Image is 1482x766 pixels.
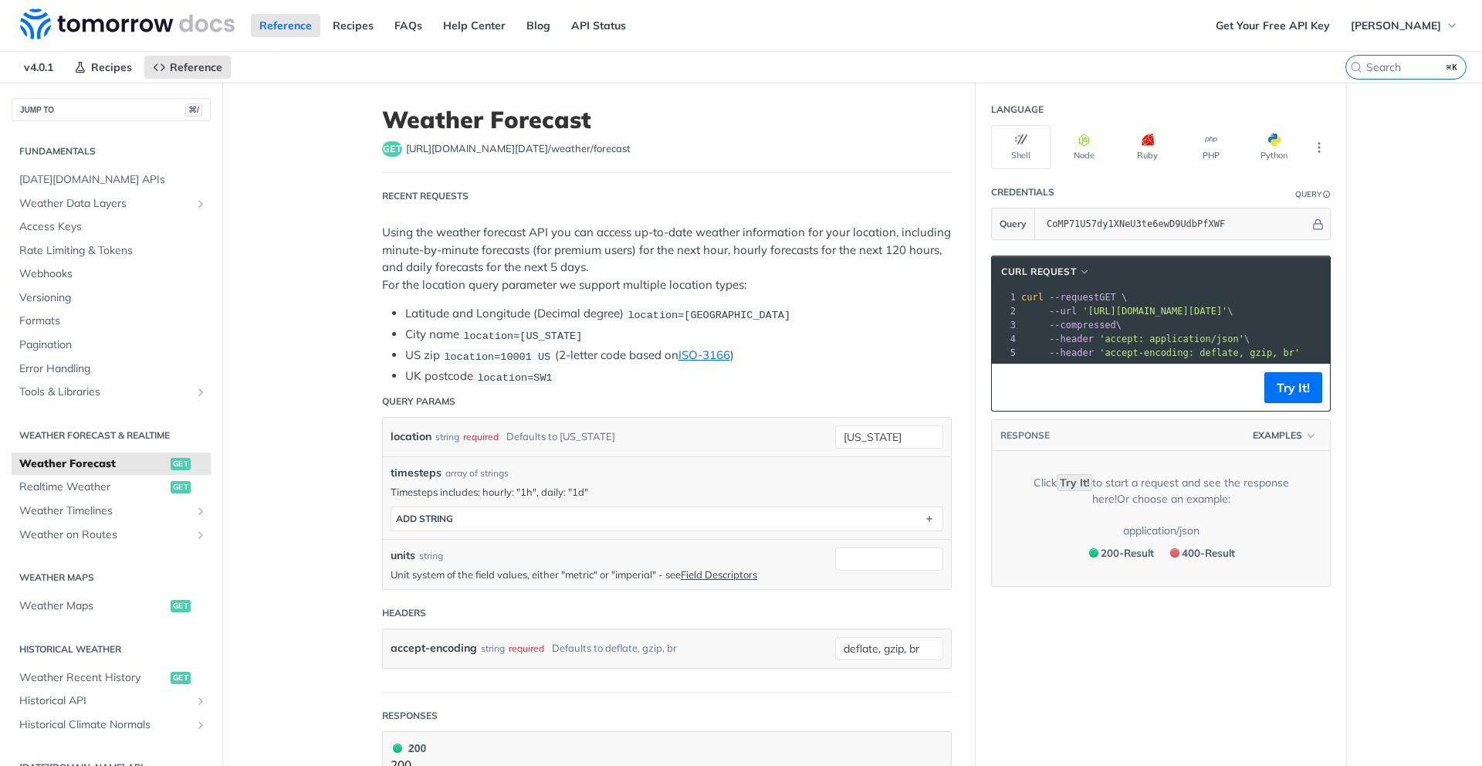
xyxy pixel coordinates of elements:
span: location=[GEOGRAPHIC_DATA] [628,309,790,320]
a: Field Descriptors [681,568,757,581]
li: Latitude and Longitude (Decimal degree) [405,305,952,323]
div: Defaults to deflate, gzip, br [552,637,677,659]
span: Webhooks [19,266,207,282]
i: Information [1323,191,1331,198]
button: Show subpages for Tools & Libraries [195,386,207,398]
span: Versioning [19,290,207,306]
button: Query [992,208,1035,239]
span: Access Keys [19,219,207,235]
p: Using the weather forecast API you can access up-to-date weather information for your location, i... [382,224,952,293]
button: Shell [991,125,1051,169]
a: Tools & LibrariesShow subpages for Tools & Libraries [12,381,211,404]
a: Rate Limiting & Tokens [12,239,211,263]
a: API Status [563,14,634,37]
a: Historical Climate NormalsShow subpages for Historical Climate Normals [12,713,211,737]
span: Rate Limiting & Tokens [19,243,207,259]
span: Weather Maps [19,598,167,614]
input: apikey [1039,208,1310,239]
button: JUMP TO⌘/ [12,98,211,121]
a: Reference [144,56,231,79]
a: Weather Data LayersShow subpages for Weather Data Layers [12,192,211,215]
button: Try It! [1264,372,1322,403]
span: ⌘/ [185,103,202,117]
span: \ [1021,306,1233,317]
span: \ [1021,320,1122,330]
span: Realtime Weather [19,480,167,495]
a: Help Center [435,14,514,37]
a: Formats [12,310,211,333]
a: ISO-3166 [678,347,730,362]
span: get [171,458,191,470]
div: Language [991,103,1044,117]
div: QueryInformation [1295,188,1331,200]
a: Historical APIShow subpages for Historical API [12,690,211,713]
span: Recipes [91,60,132,74]
span: \ [1021,334,1250,344]
a: Recipes [66,56,140,79]
kbd: ⌘K [1443,59,1462,75]
a: Weather on RoutesShow subpages for Weather on Routes [12,524,211,547]
a: FAQs [386,14,431,37]
span: location=[US_STATE] [463,330,582,341]
li: UK postcode [405,368,952,385]
button: Node [1054,125,1114,169]
button: Show subpages for Weather Timelines [195,505,207,517]
div: Defaults to [US_STATE] [506,425,615,448]
button: Examples [1247,428,1322,443]
li: US zip (2-letter code based on ) [405,347,952,364]
div: Headers [382,606,426,620]
a: Weather Mapsget [12,595,211,618]
span: 200 [393,744,402,753]
a: Weather Forecastget [12,452,211,476]
div: array of strings [445,466,509,480]
button: cURL Request [996,264,1096,280]
span: Error Handling [19,361,207,377]
div: Query [1295,188,1321,200]
span: get [382,141,402,157]
span: get [171,481,191,493]
span: Weather Timelines [19,503,191,519]
a: Reference [251,14,320,37]
div: Query Params [382,395,455,408]
span: 200 [1089,548,1098,558]
button: Hide [1310,216,1326,232]
svg: More ellipsis [1312,141,1326,154]
div: string [481,637,505,659]
button: Show subpages for Historical Climate Normals [195,719,207,731]
span: Weather Forecast [19,456,167,472]
h2: Fundamentals [12,144,211,158]
label: units [391,547,415,564]
span: --compressed [1049,320,1116,330]
button: PHP [1181,125,1240,169]
span: 'accept-encoding: deflate, gzip, br' [1099,347,1300,358]
h1: Weather Forecast [382,106,952,134]
span: curl [1021,292,1044,303]
a: Versioning [12,286,211,310]
a: Webhooks [12,263,211,286]
a: Recipes [324,14,382,37]
span: GET \ [1021,292,1127,303]
div: application/json [1123,523,1199,539]
button: Ruby [1118,125,1177,169]
p: Timesteps includes: hourly: "1h", daily: "1d" [391,485,943,499]
svg: Search [1350,61,1362,73]
span: Weather Data Layers [19,196,191,212]
div: 3 [992,318,1018,332]
div: 4 [992,332,1018,346]
span: cURL Request [1001,265,1076,279]
span: Historical API [19,693,191,709]
div: string [435,425,459,448]
span: Weather Recent History [19,670,167,686]
label: location [391,425,431,448]
span: get [171,672,191,684]
button: 200200-Result [1081,543,1159,563]
a: Access Keys [12,215,211,239]
span: [PERSON_NAME] [1351,19,1441,32]
h2: Historical Weather [12,642,211,656]
button: More Languages [1308,136,1331,159]
div: 200 [391,740,426,757]
div: Recent Requests [382,189,469,203]
span: --url [1049,306,1077,317]
span: https://api.tomorrow.io/v4/weather/forecast [406,141,631,157]
span: Formats [19,314,207,329]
